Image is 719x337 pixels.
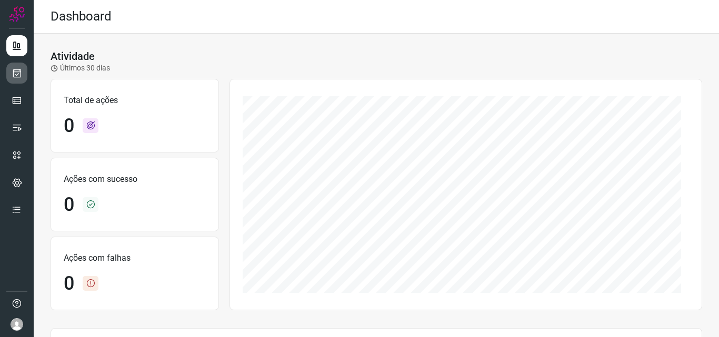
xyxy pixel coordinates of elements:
img: Logo [9,6,25,22]
h2: Dashboard [51,9,112,24]
h1: 0 [64,272,74,295]
p: Ações com sucesso [64,173,206,186]
h1: 0 [64,115,74,137]
p: Ações com falhas [64,252,206,264]
p: Total de ações [64,94,206,107]
h3: Atividade [51,50,95,63]
h1: 0 [64,193,74,216]
img: avatar-user-boy.jpg [11,318,23,331]
p: Últimos 30 dias [51,63,110,74]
